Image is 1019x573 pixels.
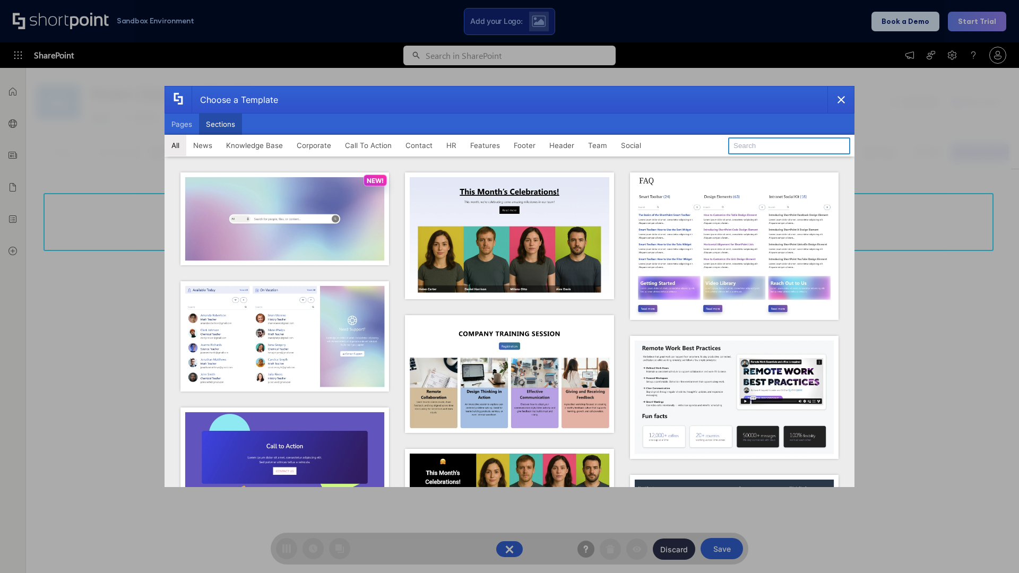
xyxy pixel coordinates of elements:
[199,114,242,135] button: Sections
[463,135,507,156] button: Features
[614,135,648,156] button: Social
[542,135,581,156] button: Header
[192,86,278,113] div: Choose a Template
[399,135,439,156] button: Contact
[165,114,199,135] button: Pages
[338,135,399,156] button: Call To Action
[728,137,850,154] input: Search
[367,177,384,185] p: NEW!
[966,522,1019,573] iframe: Chat Widget
[219,135,290,156] button: Knowledge Base
[165,135,186,156] button: All
[439,135,463,156] button: HR
[507,135,542,156] button: Footer
[581,135,614,156] button: Team
[165,86,854,487] div: template selector
[186,135,219,156] button: News
[290,135,338,156] button: Corporate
